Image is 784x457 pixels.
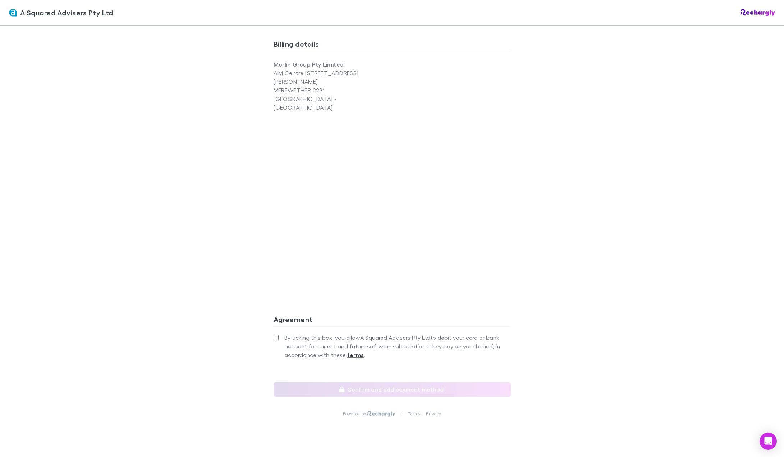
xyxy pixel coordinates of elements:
[274,40,511,51] h3: Billing details
[274,69,392,86] p: AIM Centre [STREET_ADDRESS][PERSON_NAME]
[343,411,368,417] p: Powered by
[274,95,392,112] p: [GEOGRAPHIC_DATA] - [GEOGRAPHIC_DATA]
[408,411,420,417] a: Terms
[274,315,511,326] h3: Agreement
[347,351,364,358] strong: terms
[274,60,392,69] p: Morlin Group Pty Limited
[401,411,402,417] p: |
[274,86,392,95] p: MEREWETHER 2291
[367,411,395,417] img: Rechargly Logo
[284,333,511,359] span: By ticking this box, you allow A Squared Advisers Pty Ltd to debit your card or bank account for ...
[274,382,511,397] button: Confirm and add payment method
[20,7,113,18] span: A Squared Advisers Pty Ltd
[426,411,441,417] a: Privacy
[760,433,777,450] div: Open Intercom Messenger
[741,9,775,16] img: Rechargly Logo
[272,116,512,282] iframe: Secure address input frame
[9,8,17,17] img: A Squared Advisers Pty Ltd's Logo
